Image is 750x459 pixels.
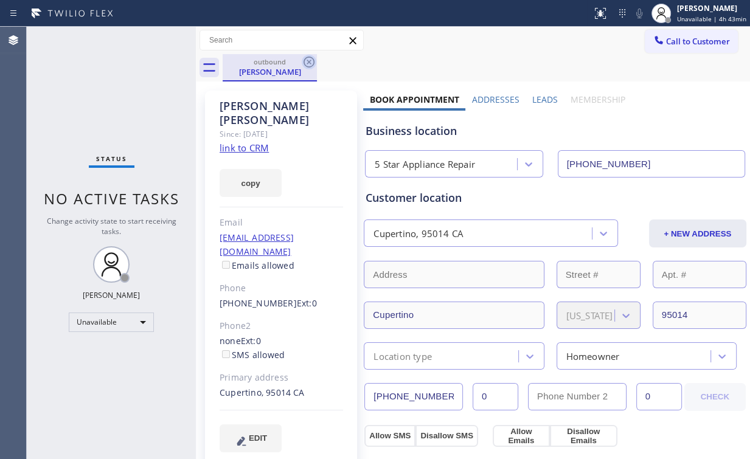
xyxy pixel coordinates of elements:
button: Mute [631,5,648,22]
input: ZIP [653,302,746,329]
div: Homeowner [566,349,620,363]
div: [PERSON_NAME] [224,66,316,77]
div: 5 Star Appliance Repair [375,157,475,171]
label: Addresses [472,94,519,105]
input: Emails allowed [222,261,230,269]
button: copy [220,169,282,197]
div: Location type [373,349,432,363]
button: + NEW ADDRESS [649,219,746,247]
a: link to CRM [220,142,269,154]
span: Unavailable | 4h 43min [677,15,746,23]
span: Ext: 0 [297,297,317,309]
button: Disallow SMS [415,425,478,447]
span: Change activity state to start receiving tasks. [47,216,176,236]
div: Primary address [220,371,343,385]
button: Disallow Emails [550,425,617,447]
input: Address [364,261,544,288]
input: Ext. 2 [636,383,682,410]
div: Email [220,216,343,230]
span: Ext: 0 [241,335,261,347]
input: Phone Number [364,383,463,410]
div: [PERSON_NAME] [83,290,140,300]
div: Since: [DATE] [220,127,343,141]
input: City [364,302,544,329]
span: No active tasks [44,188,179,209]
div: Unavailable [69,312,154,332]
button: CHECK [684,383,746,411]
span: Status [96,154,127,163]
div: outbound [224,57,316,66]
a: [PHONE_NUMBER] [220,297,297,309]
div: none [220,334,343,362]
div: Phone [220,281,343,295]
div: Cupertino, 95014 CA [220,386,343,400]
div: Customer location [366,190,745,206]
input: Street # [557,261,641,288]
div: Subhadeep Roy [224,54,316,80]
div: Phone2 [220,319,343,333]
div: Business location [366,123,745,139]
input: Phone Number 2 [528,383,627,410]
input: Search [200,30,363,50]
label: Book Appointment [370,94,459,105]
button: EDIT [220,424,282,452]
button: Allow Emails [493,425,550,447]
div: [PERSON_NAME] [PERSON_NAME] [220,99,343,127]
span: EDIT [249,433,267,443]
a: [EMAIL_ADDRESS][DOMAIN_NAME] [220,232,294,257]
label: Emails allowed [220,260,294,271]
input: Apt. # [653,261,746,288]
button: Call to Customer [645,30,738,53]
div: Cupertino, 95014 CA [373,227,464,241]
input: SMS allowed [222,350,230,358]
input: Phone Number [558,150,745,178]
label: Membership [571,94,625,105]
span: Call to Customer [666,36,730,47]
label: Leads [532,94,558,105]
input: Ext. [473,383,518,410]
div: [PERSON_NAME] [677,3,746,13]
label: SMS allowed [220,349,285,361]
button: Allow SMS [364,425,415,447]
